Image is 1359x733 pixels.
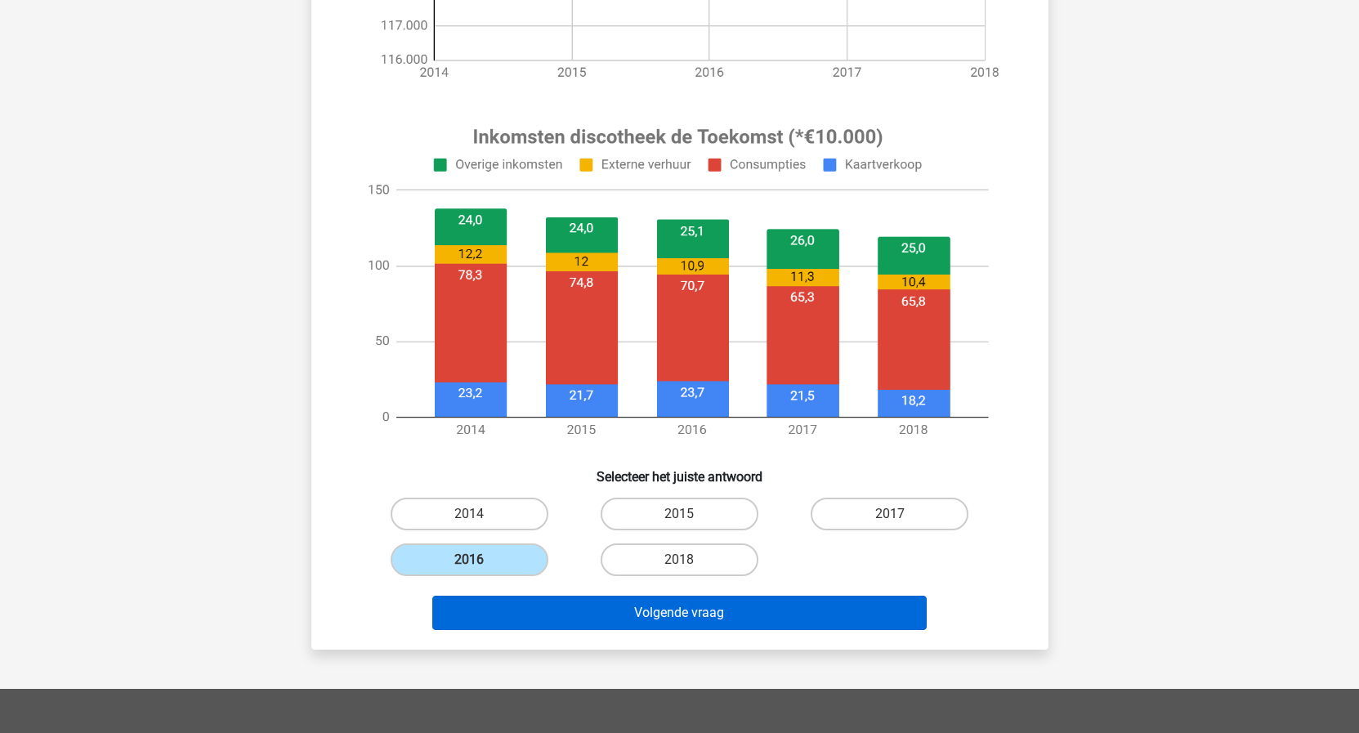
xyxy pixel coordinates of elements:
label: 2015 [601,498,758,530]
label: 2016 [391,543,548,576]
label: 2017 [811,498,968,530]
button: Volgende vraag [432,596,927,630]
label: 2014 [391,498,548,530]
label: 2018 [601,543,758,576]
h6: Selecteer het juiste antwoord [338,456,1022,485]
